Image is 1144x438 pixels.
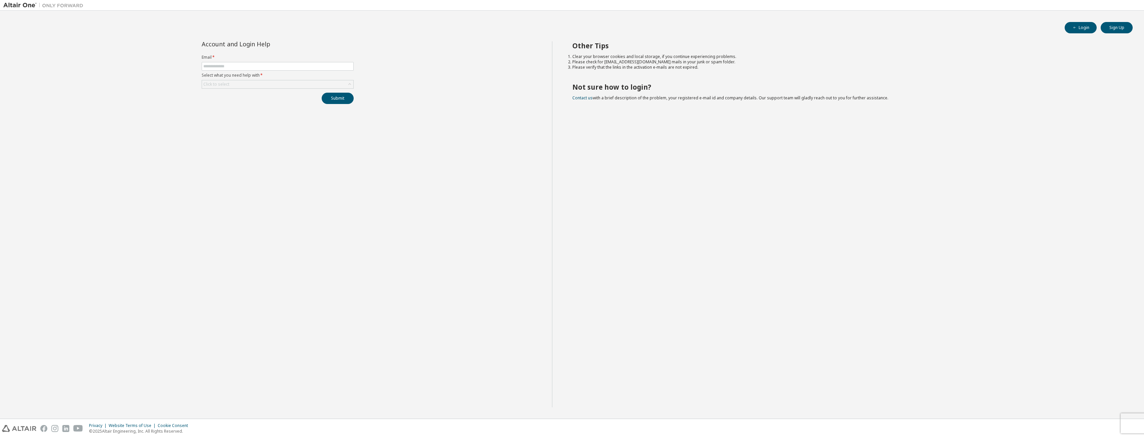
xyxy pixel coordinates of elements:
[51,425,58,432] img: instagram.svg
[572,83,1121,91] h2: Not sure how to login?
[62,425,69,432] img: linkedin.svg
[572,41,1121,50] h2: Other Tips
[89,423,109,428] div: Privacy
[109,423,158,428] div: Website Terms of Use
[40,425,47,432] img: facebook.svg
[202,80,353,88] div: Click to select
[1065,22,1097,33] button: Login
[572,65,1121,70] li: Please verify that the links in the activation e-mails are not expired.
[202,55,354,60] label: Email
[1101,22,1133,33] button: Sign Up
[572,95,888,101] span: with a brief description of the problem, your registered e-mail id and company details. Our suppo...
[322,93,354,104] button: Submit
[572,95,593,101] a: Contact us
[158,423,192,428] div: Cookie Consent
[73,425,83,432] img: youtube.svg
[3,2,87,9] img: Altair One
[572,54,1121,59] li: Clear your browser cookies and local storage, if you continue experiencing problems.
[572,59,1121,65] li: Please check for [EMAIL_ADDRESS][DOMAIN_NAME] mails in your junk or spam folder.
[2,425,36,432] img: altair_logo.svg
[202,41,323,47] div: Account and Login Help
[89,428,192,434] p: © 2025 Altair Engineering, Inc. All Rights Reserved.
[203,82,229,87] div: Click to select
[202,73,354,78] label: Select what you need help with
